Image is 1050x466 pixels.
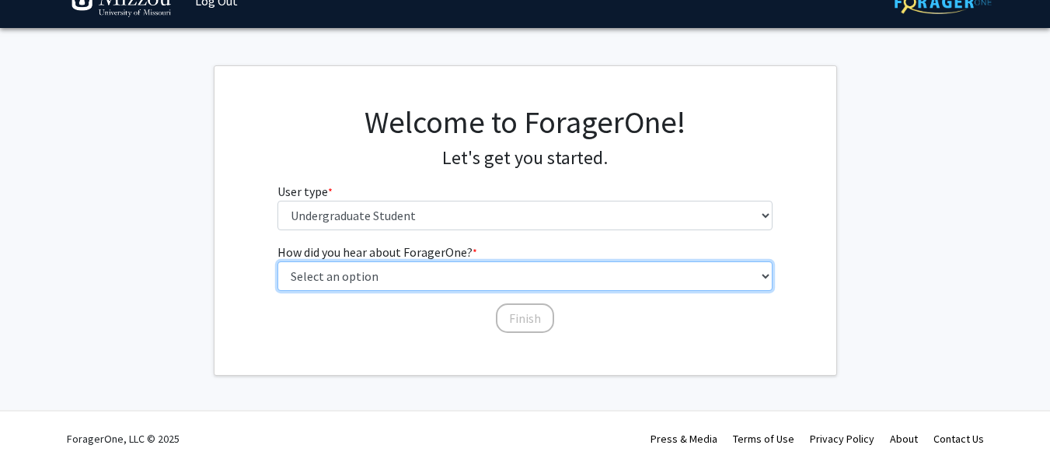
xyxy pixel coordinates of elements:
[651,432,717,446] a: Press & Media
[277,147,773,170] h4: Let's get you started.
[67,412,180,466] div: ForagerOne, LLC © 2025
[496,303,554,333] button: Finish
[933,432,984,446] a: Contact Us
[810,432,874,446] a: Privacy Policy
[277,182,333,201] label: User type
[277,243,477,261] label: How did you hear about ForagerOne?
[733,432,794,446] a: Terms of Use
[277,103,773,141] h1: Welcome to ForagerOne!
[890,432,918,446] a: About
[12,396,66,454] iframe: Chat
